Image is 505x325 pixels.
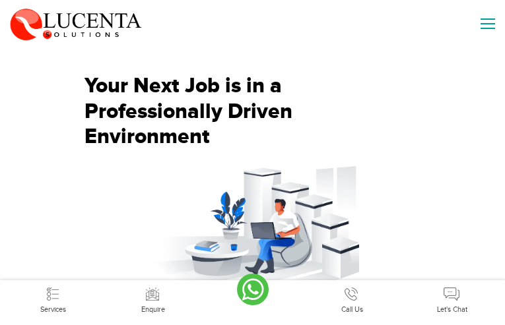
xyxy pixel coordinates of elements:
a: Enquire [103,294,203,315]
div: Enquire [103,305,203,316]
a: Call Us [302,294,402,315]
a: Services [3,294,103,315]
img: Lucenta Solutions [10,7,142,41]
h1: Your Next Job is in a Professionally Driven Environment [84,74,421,150]
a: Let's Chat [402,294,502,315]
div: Services [3,305,103,316]
div: Call Us [302,305,402,316]
div: Let's Chat [402,305,502,316]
